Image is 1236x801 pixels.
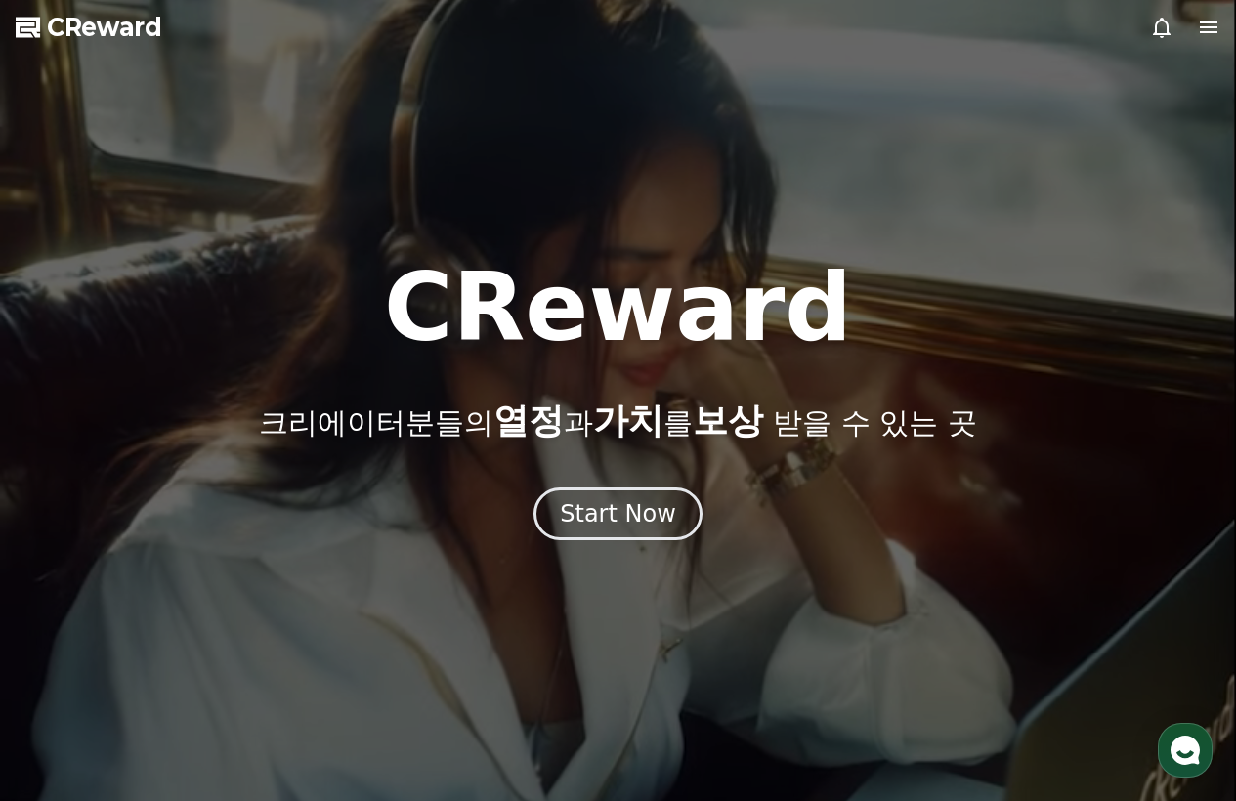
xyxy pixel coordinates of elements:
a: 설정 [252,619,375,668]
span: 열정 [493,400,564,441]
span: 홈 [62,649,73,664]
a: 홈 [6,619,129,668]
span: 대화 [179,650,202,665]
a: CReward [16,12,162,43]
h1: CReward [384,261,852,355]
div: Start Now [560,498,676,529]
span: 가치 [593,400,663,441]
span: 보상 [693,400,763,441]
span: 설정 [302,649,325,664]
p: 크리에이터분들의 과 를 받을 수 있는 곳 [259,401,976,441]
a: Start Now [533,507,703,526]
span: CReward [47,12,162,43]
a: 대화 [129,619,252,668]
button: Start Now [533,487,703,540]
